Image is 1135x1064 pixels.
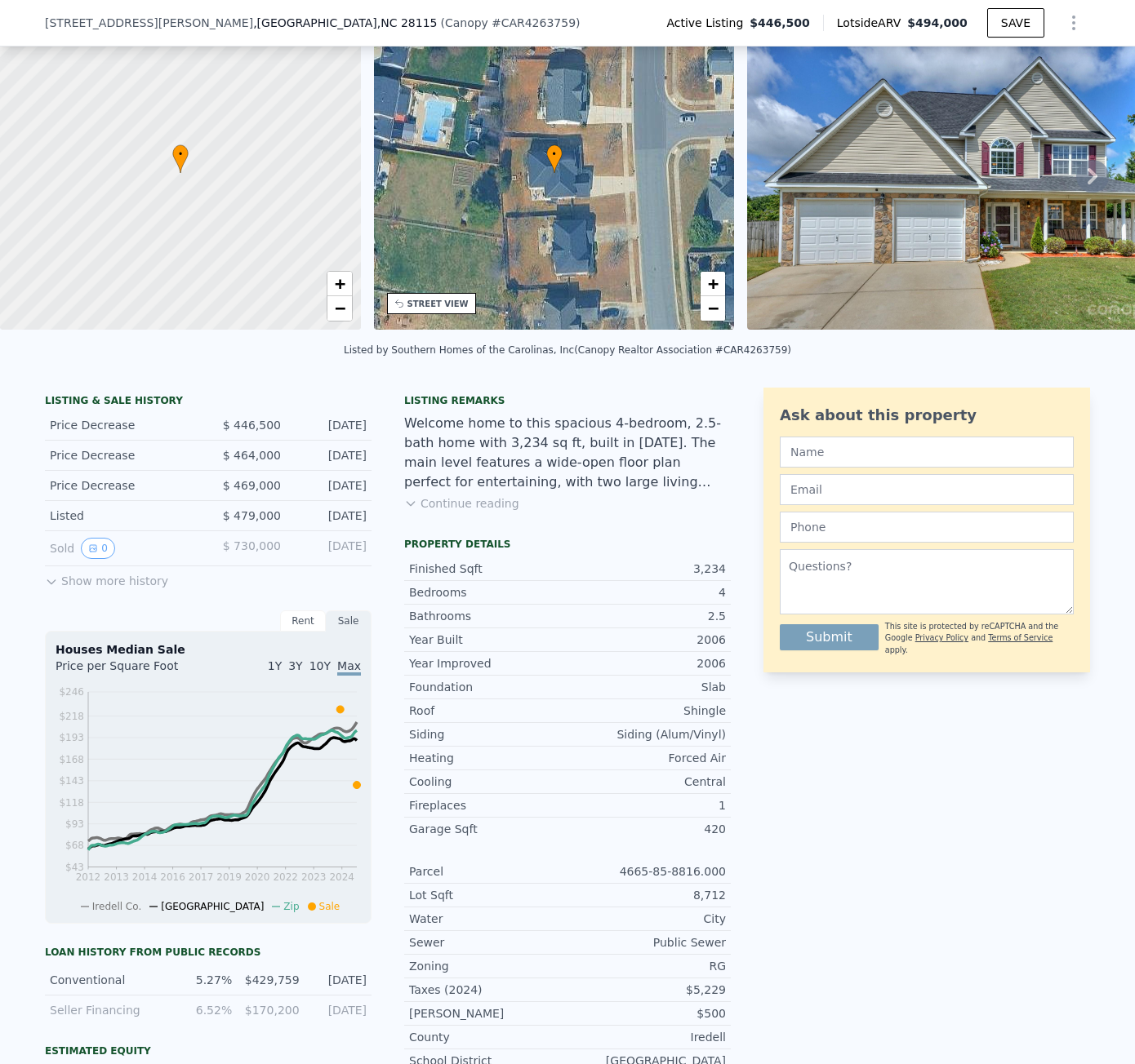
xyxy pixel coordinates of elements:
div: $170,200 [242,1002,299,1018]
div: Sale [326,610,372,632]
div: Foundation [409,679,567,695]
div: [DATE] [294,508,367,524]
tspan: $93 [65,818,84,830]
div: Zoning [409,958,567,974]
div: Conventional [50,972,165,988]
div: Year Built [409,632,567,648]
tspan: $43 [65,862,84,873]
tspan: 2020 [245,871,270,883]
span: , [GEOGRAPHIC_DATA] [253,15,437,31]
div: [DATE] [309,1002,367,1018]
div: Fireplaces [409,797,567,814]
span: $ 479,000 [223,509,281,522]
div: Water [409,911,567,927]
div: Rent [280,610,326,632]
tspan: 2024 [329,871,354,883]
div: Iredell [567,1029,726,1045]
tspan: 2014 [132,871,158,883]
div: Welcome home to this spacious 4-bedroom, 2.5-bath home with 3,234 sq ft, built in [DATE]. The mai... [404,414,731,492]
div: [DATE] [294,477,367,494]
tspan: 2023 [301,871,327,883]
div: Bathrooms [409,608,567,624]
a: Privacy Policy [915,633,968,642]
span: [STREET_ADDRESS][PERSON_NAME] [45,15,253,31]
span: Lotside ARV [837,15,907,31]
span: • [172,147,189,162]
span: − [708,298,719,318]
a: Zoom out [327,296,352,321]
span: • [546,147,563,162]
div: 4 [567,584,726,601]
a: Zoom in [327,272,352,296]
div: Bedrooms [409,584,567,601]
a: Zoom in [701,272,725,296]
input: Email [780,474,1074,505]
div: [DATE] [294,538,367,559]
span: − [334,298,345,318]
div: [DATE] [294,417,367,433]
div: 3,234 [567,561,726,577]
a: Terms of Service [988,633,1053,642]
tspan: $246 [59,686,84,698]
div: County [409,1029,567,1045]
span: Zip [283,901,299,912]
span: $ 464,000 [223,449,281,462]
button: Show Options [1057,7,1090,39]
tspan: 2012 [76,871,101,883]
span: $494,000 [907,16,968,29]
div: Heating [409,750,567,766]
tspan: 2017 [189,871,214,883]
div: Year Improved [409,655,567,672]
span: [GEOGRAPHIC_DATA] [161,901,264,912]
div: Price Decrease [50,477,195,494]
div: Houses Median Sale [56,641,361,658]
div: 4665-85-8816.000 [567,863,726,880]
div: 2006 [567,632,726,648]
div: $5,229 [567,982,726,998]
div: Slab [567,679,726,695]
span: , NC 28115 [377,16,438,29]
div: City [567,911,726,927]
div: Garage Sqft [409,821,567,837]
div: Listed [50,508,195,524]
tspan: $68 [65,840,84,851]
div: Public Sewer [567,934,726,951]
div: [PERSON_NAME] [409,1005,567,1022]
span: Sale [319,901,340,912]
div: Forced Air [567,750,726,766]
div: [DATE] [294,447,367,463]
div: 8,712 [567,887,726,903]
tspan: $218 [59,711,84,722]
span: Canopy [445,16,488,29]
div: $429,759 [242,972,299,988]
div: • [546,144,563,173]
span: 1Y [268,659,282,672]
div: 1 [567,797,726,814]
span: # CAR4263759 [492,16,576,29]
button: Submit [780,624,879,650]
div: Seller Financing [50,1002,165,1018]
tspan: $168 [59,754,84,765]
div: 2006 [567,655,726,672]
span: Active Listing [666,15,750,31]
tspan: 2022 [273,871,298,883]
div: Listing remarks [404,394,731,407]
div: Siding (Alum/Vinyl) [567,726,726,743]
div: Finished Sqft [409,561,567,577]
div: Parcel [409,863,567,880]
span: + [708,273,719,294]
div: [DATE] [309,972,367,988]
input: Phone [780,512,1074,543]
div: 420 [567,821,726,837]
div: Listed by Southern Homes of the Carolinas, Inc (Canopy Realtor Association #CAR4263759) [344,344,791,356]
div: RG [567,958,726,974]
div: Loan history from public records [45,946,372,959]
span: $ 446,500 [223,419,281,432]
div: Taxes (2024) [409,982,567,998]
div: 6.52% [175,1002,232,1018]
button: Continue reading [404,495,519,512]
span: + [334,273,345,294]
div: ( ) [440,15,580,31]
span: 10Y [309,659,331,672]
div: Lot Sqft [409,887,567,903]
